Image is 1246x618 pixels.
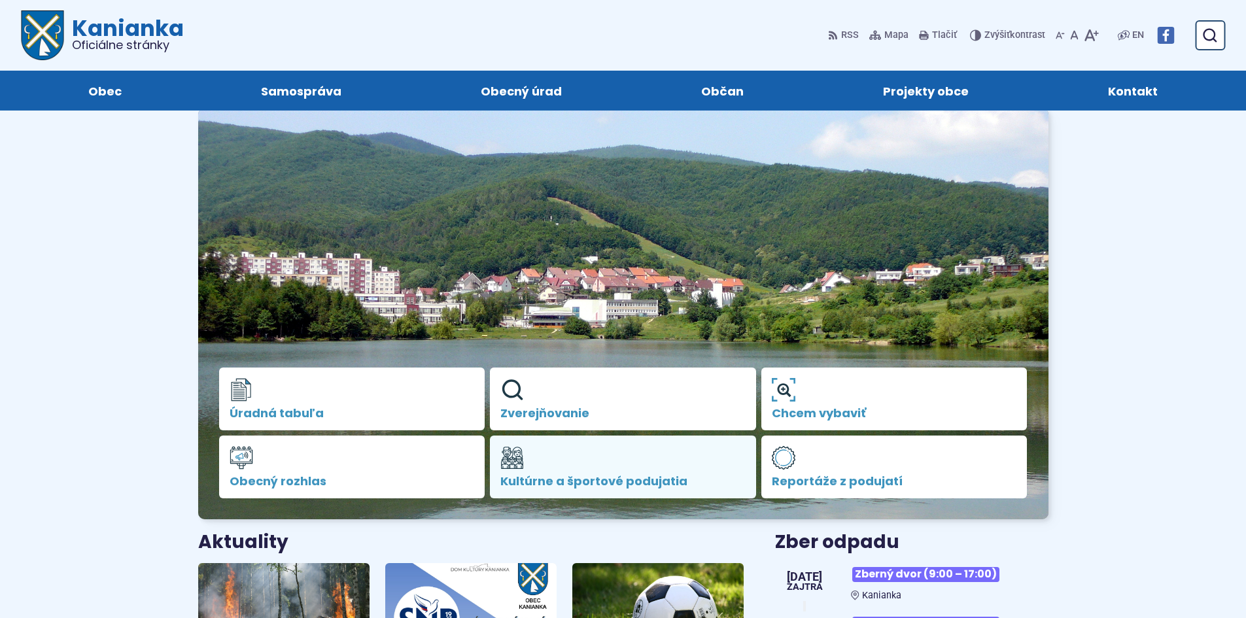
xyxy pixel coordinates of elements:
h1: Kanianka [64,17,184,51]
span: RSS [841,27,859,43]
span: Kanianka [862,590,901,601]
img: Prejsť na Facebook stránku [1157,27,1174,44]
span: Projekty obce [883,71,969,111]
span: [DATE] [787,571,823,583]
span: kontrast [984,30,1045,41]
a: Zverejňovanie [490,368,756,430]
button: Tlačiť [916,22,960,49]
a: Obecný úrad [424,71,618,111]
span: Zberný dvor (9:00 – 17:00) [852,567,999,582]
span: Úradná tabuľa [230,407,475,420]
span: Zverejňovanie [500,407,746,420]
span: Kontakt [1108,71,1158,111]
button: Zmenšiť veľkosť písma [1053,22,1067,49]
button: Nastaviť pôvodnú veľkosť písma [1067,22,1081,49]
h3: Aktuality [198,532,288,553]
a: Projekty obce [827,71,1026,111]
a: Kontakt [1052,71,1215,111]
a: Samospráva [204,71,398,111]
a: RSS [828,22,861,49]
span: Zvýšiť [984,29,1010,41]
span: Kultúrne a športové podujatia [500,475,746,488]
button: Zvýšiťkontrast [970,22,1048,49]
h3: Zber odpadu [775,532,1048,553]
span: Obec [88,71,122,111]
a: Reportáže z podujatí [761,436,1028,498]
a: Logo Kanianka, prejsť na domovskú stránku. [21,10,184,60]
a: Kultúrne a športové podujatia [490,436,756,498]
span: Obecný úrad [481,71,562,111]
img: Prejsť na domovskú stránku [21,10,64,60]
a: EN [1130,27,1147,43]
span: EN [1132,27,1144,43]
a: Zberný dvor (9:00 – 17:00) Kanianka [DATE] Zajtra [775,562,1048,601]
span: Občan [701,71,744,111]
span: Tlačiť [932,30,957,41]
span: Oficiálne stránky [72,39,184,51]
span: Chcem vybaviť [772,407,1017,420]
a: Mapa [867,22,911,49]
span: Zajtra [787,583,823,592]
span: Mapa [884,27,909,43]
a: Obecný rozhlas [219,436,485,498]
span: Samospráva [261,71,341,111]
a: Chcem vybaviť [761,368,1028,430]
button: Zväčšiť veľkosť písma [1081,22,1101,49]
a: Občan [645,71,801,111]
a: Úradná tabuľa [219,368,485,430]
span: Obecný rozhlas [230,475,475,488]
a: Obec [31,71,178,111]
span: Reportáže z podujatí [772,475,1017,488]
